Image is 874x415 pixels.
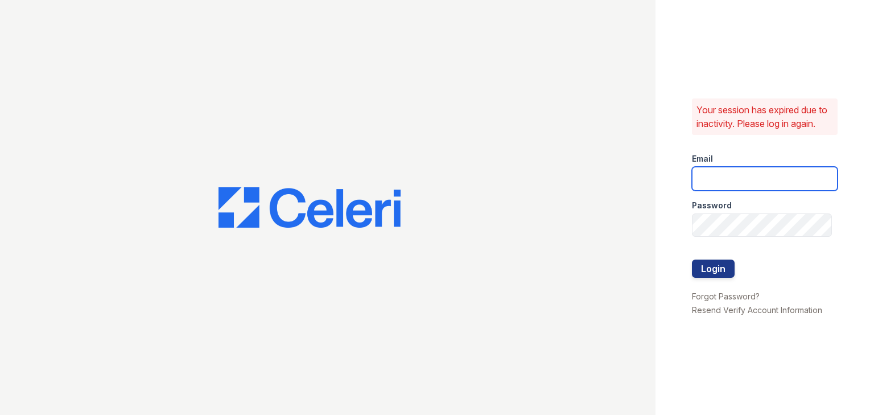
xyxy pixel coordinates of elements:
label: Password [692,200,732,211]
p: Your session has expired due to inactivity. Please log in again. [696,103,833,130]
button: Login [692,260,735,278]
label: Email [692,153,713,165]
a: Forgot Password? [692,291,760,301]
img: CE_Logo_Blue-a8612792a0a2168367f1c8372b55b34899dd931a85d93a1a3d3e32e68fde9ad4.png [218,187,401,228]
a: Resend Verify Account Information [692,305,822,315]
